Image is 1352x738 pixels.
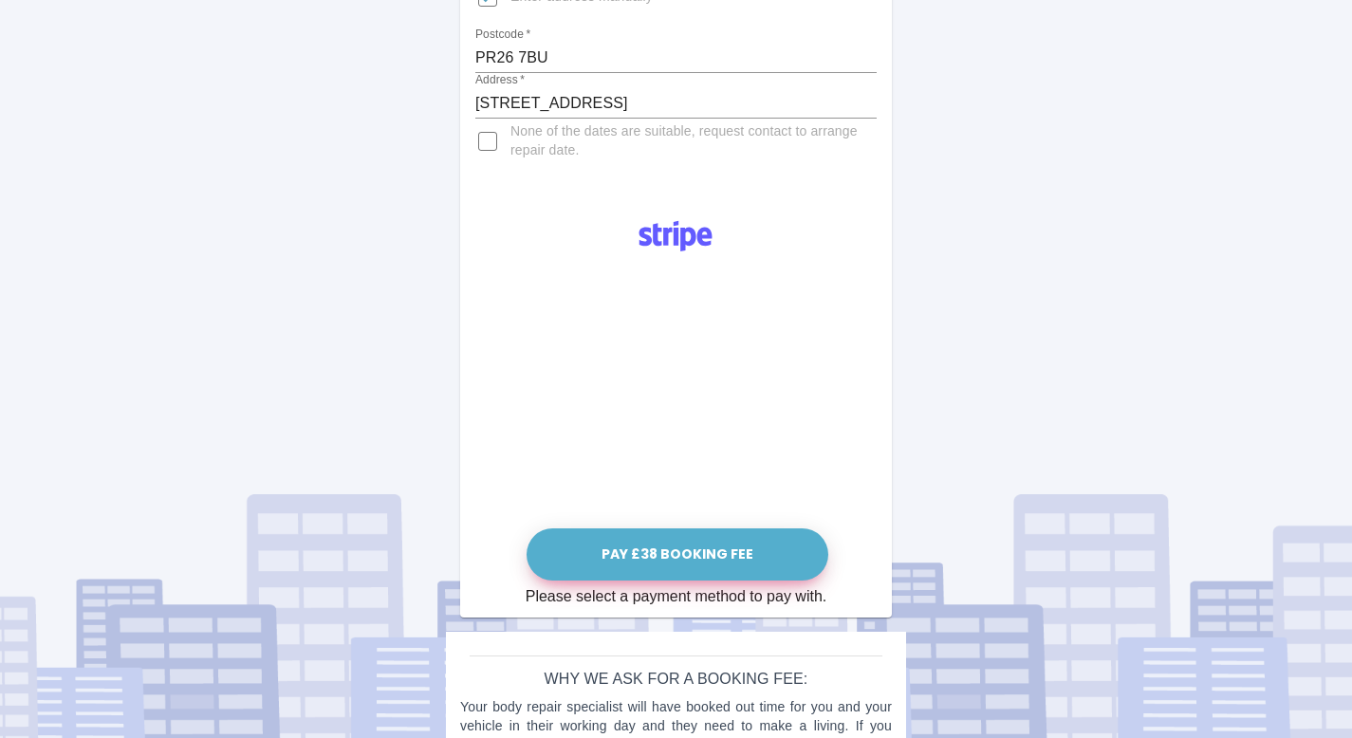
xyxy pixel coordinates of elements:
div: Please select a payment method to pay with. [526,585,827,608]
span: None of the dates are suitable, request contact to arrange repair date. [510,122,861,160]
h6: Why we ask for a booking fee: [460,666,892,692]
iframe: Secure payment input frame [522,265,831,523]
label: Address [475,72,525,88]
img: Logo [628,213,723,259]
button: Pay £38 Booking Fee [527,528,828,581]
label: Postcode [475,27,530,43]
